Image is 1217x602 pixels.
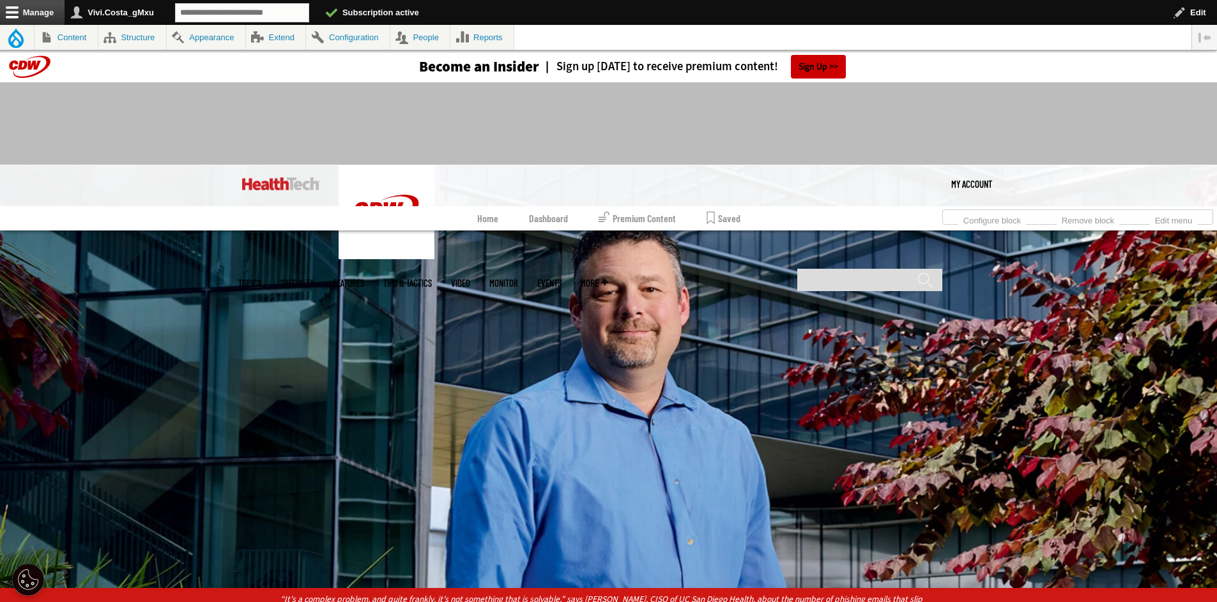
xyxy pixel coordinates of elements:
[12,564,44,596] button: Open Preferences
[951,165,992,203] div: User menu
[581,278,608,288] span: More
[280,278,314,288] span: Specialty
[167,25,245,50] a: Appearance
[1192,25,1217,50] button: Vertical orientation
[306,25,389,50] a: Configuration
[371,59,539,74] a: Become an Insider
[12,564,44,596] div: Cookie Settings
[419,59,539,74] h3: Become an Insider
[529,206,568,230] a: Dashboard
[450,25,514,50] a: Reports
[238,278,261,288] span: Topics
[376,95,841,153] iframe: advertisement
[599,206,676,230] a: Premium Content
[539,61,778,73] a: Sign up [DATE] to receive premium content!
[477,206,498,230] a: Home
[489,278,518,288] a: MonITor
[34,25,98,50] a: Content
[98,25,166,50] a: Structure
[958,212,1026,226] a: Configure block
[451,278,470,288] a: Video
[242,177,319,190] img: Home
[333,278,364,288] a: Features
[1057,212,1119,226] a: Remove block
[951,165,992,203] a: My Account
[339,165,434,259] img: Home
[383,278,432,288] a: Tips & Tactics
[707,206,740,230] a: Saved
[1150,212,1197,226] a: Edit menu
[537,278,562,288] a: Events
[339,249,434,262] a: CDW
[390,25,450,50] a: People
[791,55,846,79] a: Sign Up
[246,25,306,50] a: Extend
